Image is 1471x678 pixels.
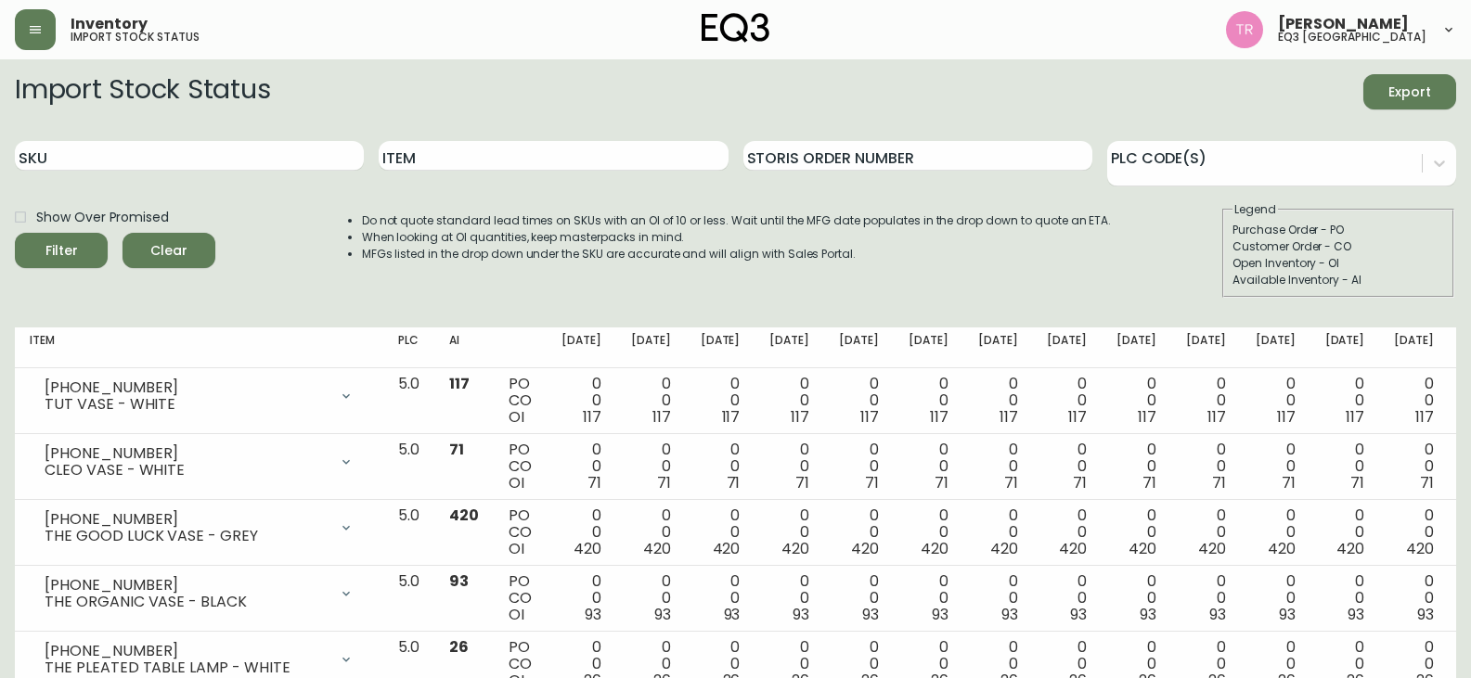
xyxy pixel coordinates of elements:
[652,406,671,428] span: 117
[909,573,948,623] div: 0 0
[1325,573,1365,623] div: 0 0
[362,246,1112,262] li: MFGs listed in the drop down under the SKU are accurate and will align with Sales Portal.
[781,538,809,559] span: 420
[1116,573,1156,623] div: 0 0
[45,594,328,610] div: THE ORGANIC VASE - BLACK
[894,327,963,368] th: [DATE]
[449,439,464,460] span: 71
[561,376,601,426] div: 0 0
[1171,327,1241,368] th: [DATE]
[1417,604,1434,625] span: 93
[383,500,434,566] td: 5.0
[769,507,809,557] div: 0 0
[383,434,434,500] td: 5.0
[1310,327,1380,368] th: [DATE]
[701,507,741,557] div: 0 0
[702,13,770,43] img: logo
[978,507,1018,557] div: 0 0
[45,511,328,528] div: [PHONE_NUMBER]
[1241,327,1310,368] th: [DATE]
[722,406,741,428] span: 117
[1047,376,1087,426] div: 0 0
[30,441,368,482] div: [PHONE_NUMBER]CLEO VASE - WHITE
[509,507,532,557] div: PO CO
[1070,604,1087,625] span: 93
[509,376,532,426] div: PO CO
[1000,406,1018,428] span: 117
[1256,441,1296,492] div: 0 0
[631,441,671,492] div: 0 0
[1268,538,1296,559] span: 420
[1232,201,1278,218] legend: Legend
[724,604,741,625] span: 93
[1379,327,1449,368] th: [DATE]
[383,327,434,368] th: PLC
[909,507,948,557] div: 0 0
[1073,472,1087,493] span: 71
[657,472,671,493] span: 71
[769,441,809,492] div: 0 0
[1348,604,1364,625] span: 93
[1116,441,1156,492] div: 0 0
[1102,327,1171,368] th: [DATE]
[45,528,328,544] div: THE GOOD LUCK VASE - GREY
[978,376,1018,426] div: 0 0
[1325,441,1365,492] div: 0 0
[561,573,601,623] div: 0 0
[574,538,601,559] span: 420
[1346,406,1364,428] span: 117
[769,376,809,426] div: 0 0
[45,445,328,462] div: [PHONE_NUMBER]
[1142,472,1156,493] span: 71
[547,327,616,368] th: [DATE]
[362,229,1112,246] li: When looking at OI quantities, keep masterpacks in mind.
[509,538,524,559] span: OI
[851,538,879,559] span: 420
[631,507,671,557] div: 0 0
[860,406,879,428] span: 117
[755,327,824,368] th: [DATE]
[1047,441,1087,492] div: 0 0
[1232,272,1444,288] div: Available Inventory - AI
[839,573,879,623] div: 0 0
[1004,472,1018,493] span: 71
[383,566,434,632] td: 5.0
[30,573,368,614] div: [PHONE_NUMBER]THE ORGANIC VASE - BLACK
[795,472,809,493] span: 71
[1325,507,1365,557] div: 0 0
[701,573,741,623] div: 0 0
[449,373,470,394] span: 117
[1068,406,1087,428] span: 117
[865,472,879,493] span: 71
[1212,472,1226,493] span: 71
[978,573,1018,623] div: 0 0
[1226,11,1263,48] img: 214b9049a7c64896e5c13e8f38ff7a87
[1186,376,1226,426] div: 0 0
[383,368,434,434] td: 5.0
[1363,74,1456,109] button: Export
[1406,538,1434,559] span: 420
[449,636,469,658] span: 26
[1209,604,1226,625] span: 93
[45,379,328,396] div: [PHONE_NUMBER]
[1394,441,1434,492] div: 0 0
[561,441,601,492] div: 0 0
[36,208,169,227] span: Show Over Promised
[701,441,741,492] div: 0 0
[45,643,328,659] div: [PHONE_NUMBER]
[509,573,532,623] div: PO CO
[1186,573,1226,623] div: 0 0
[1279,604,1296,625] span: 93
[30,507,368,548] div: [PHONE_NUMBER]THE GOOD LUCK VASE - GREY
[585,604,601,625] span: 93
[793,604,809,625] span: 93
[1278,32,1426,43] h5: eq3 [GEOGRAPHIC_DATA]
[1325,376,1365,426] div: 0 0
[1394,573,1434,623] div: 0 0
[587,472,601,493] span: 71
[561,507,601,557] div: 0 0
[30,376,368,416] div: [PHONE_NUMBER]TUT VASE - WHITE
[71,17,148,32] span: Inventory
[1207,406,1226,428] span: 117
[713,538,741,559] span: 420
